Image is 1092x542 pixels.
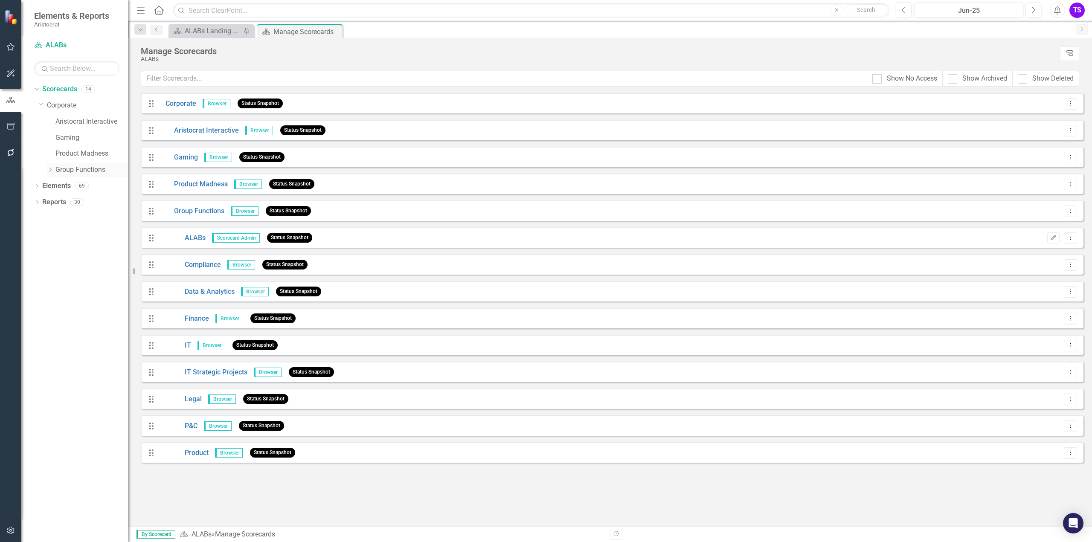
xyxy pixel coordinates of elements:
span: Browser [227,260,255,270]
div: Manage Scorecards [141,46,1056,56]
span: Status Snapshot [232,340,278,350]
a: Group Functions [159,206,224,216]
button: Jun-25 [914,3,1023,18]
span: Status Snapshot [289,367,334,377]
span: Browser [203,99,230,108]
a: P&C [159,421,197,431]
div: Show Deleted [1032,74,1074,84]
a: Aristocrat Interactive [159,126,239,136]
a: Aristocrat Interactive [55,117,128,127]
a: IT [159,341,191,351]
a: Corporate [47,101,128,110]
span: Browser [254,368,282,377]
span: Browser [215,448,243,458]
span: Status Snapshot [239,152,285,162]
span: Browser [234,180,262,189]
span: Status Snapshot [243,394,288,404]
a: Gaming [55,133,128,143]
button: TS [1069,3,1085,18]
div: » Manage Scorecards [180,530,604,539]
span: Status Snapshot [238,99,283,108]
div: 14 [81,86,95,93]
a: Elements [42,181,71,191]
span: Status Snapshot [276,287,321,296]
a: Finance [159,314,209,324]
div: 69 [75,183,89,190]
div: Show No Access [887,74,937,84]
span: Browser [204,421,232,431]
div: Open Intercom Messenger [1063,513,1083,533]
div: Jun-25 [917,6,1020,16]
span: Browser [231,206,258,216]
span: Status Snapshot [239,421,284,431]
span: Status Snapshot [280,125,325,135]
span: Browser [208,394,236,404]
span: Browser [204,153,232,162]
span: Status Snapshot [269,179,314,189]
span: Status Snapshot [250,448,295,458]
span: Status Snapshot [267,233,312,243]
a: Corporate [159,99,196,109]
div: ALABs [141,56,1056,62]
a: Scorecards [42,84,77,94]
span: Browser [197,341,225,350]
span: Browser [245,126,273,135]
div: ALABs Landing Page [185,26,241,36]
span: Elements & Reports [34,11,109,21]
img: ClearPoint Strategy [4,9,19,25]
a: ALABs [34,41,119,50]
span: Status Snapshot [250,313,296,323]
a: Group Functions [55,165,128,175]
div: 30 [70,199,84,206]
input: Search ClearPoint... [173,3,889,18]
span: Browser [241,287,269,296]
input: Search Below... [34,61,119,76]
span: Browser [215,314,243,323]
a: Legal [159,394,202,404]
span: Status Snapshot [262,260,308,270]
div: Manage Scorecards [273,26,340,37]
span: Scorecard Admin [212,233,260,243]
a: Product [159,448,209,458]
a: Compliance [159,260,221,270]
a: ALABs [192,530,212,538]
a: Gaming [159,153,198,162]
a: ALABs Landing Page [171,26,241,36]
small: Aristocrat [34,21,109,28]
input: Filter Scorecards... [141,71,867,87]
span: By Scorecard [136,530,175,539]
a: IT Strategic Projects [159,368,247,377]
button: Search [845,4,887,16]
a: Product Madness [55,149,128,159]
div: Show Archived [962,74,1007,84]
a: ALABs [159,233,206,243]
a: Reports [42,197,66,207]
a: Product Madness [159,180,228,189]
span: Status Snapshot [266,206,311,216]
a: Data & Analytics [159,287,235,297]
span: Search [857,6,875,13]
